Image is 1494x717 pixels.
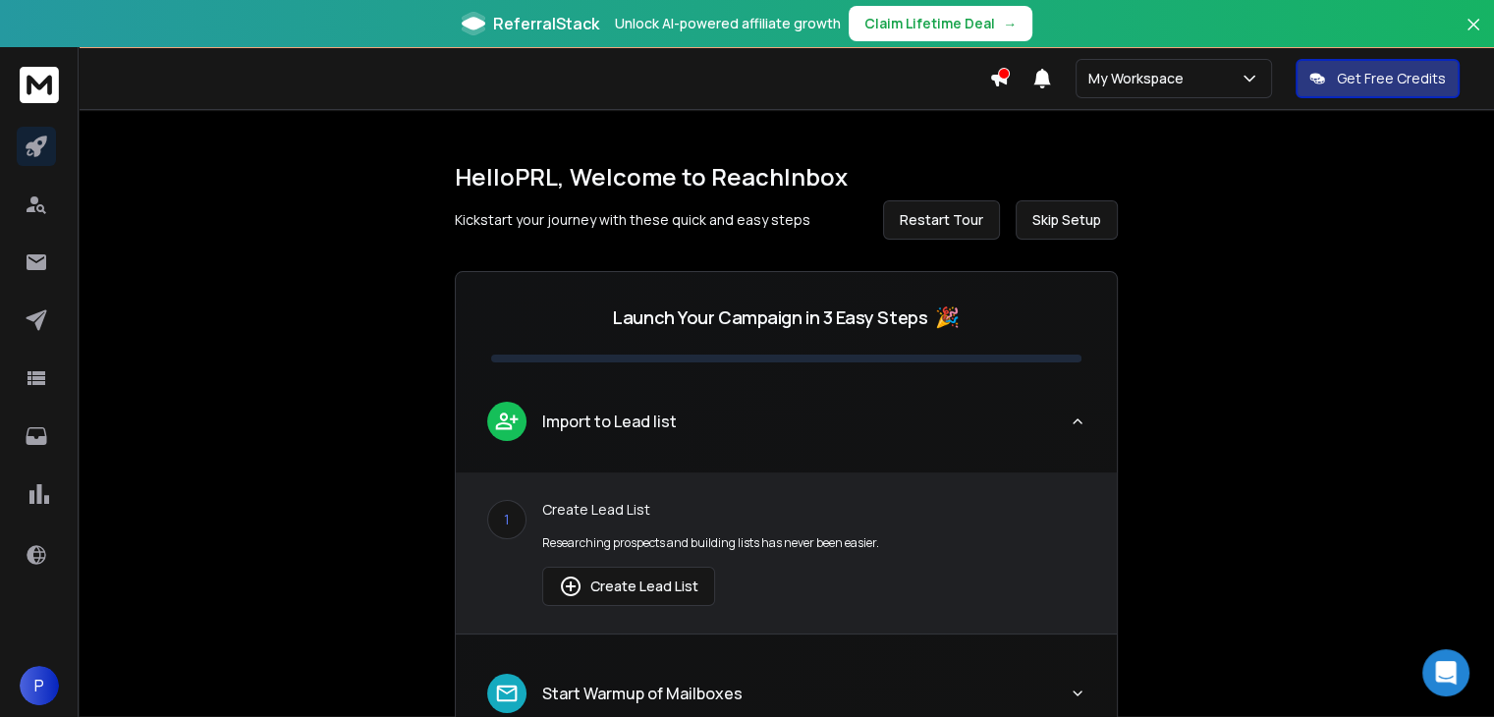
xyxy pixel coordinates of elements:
[20,666,59,705] button: P
[456,472,1117,634] div: leadImport to Lead list
[1016,200,1118,240] button: Skip Setup
[542,500,1085,520] p: Create Lead List
[494,681,520,706] img: lead
[542,535,1085,551] p: Researching prospects and building lists has never been easier.
[487,500,526,539] div: 1
[1461,12,1486,59] button: Close banner
[849,6,1032,41] button: Claim Lifetime Deal→
[1422,649,1469,696] div: Open Intercom Messenger
[455,210,810,230] p: Kickstart your journey with these quick and easy steps
[456,386,1117,472] button: leadImport to Lead list
[613,303,927,331] p: Launch Your Campaign in 3 Easy Steps
[455,161,1118,193] h1: Hello PRL , Welcome to ReachInbox
[935,303,960,331] span: 🎉
[883,200,1000,240] button: Restart Tour
[1296,59,1460,98] button: Get Free Credits
[1337,69,1446,88] p: Get Free Credits
[493,12,599,35] span: ReferralStack
[542,410,677,433] p: Import to Lead list
[1003,14,1017,33] span: →
[559,575,582,598] img: lead
[1032,210,1101,230] span: Skip Setup
[494,409,520,433] img: lead
[1088,69,1191,88] p: My Workspace
[542,682,743,705] p: Start Warmup of Mailboxes
[542,567,715,606] button: Create Lead List
[615,14,841,33] p: Unlock AI-powered affiliate growth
